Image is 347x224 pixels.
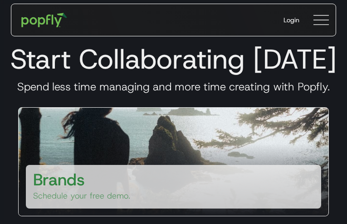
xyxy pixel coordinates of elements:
h3: Brands [33,169,85,190]
h3: Spend less time managing and more time creating with Popfly. [7,80,340,94]
h1: Start Collaborating [DATE] [7,43,340,75]
div: Login [283,15,299,25]
a: Login [276,8,307,32]
a: home [15,6,73,34]
p: Schedule your free demo. [33,190,130,201]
